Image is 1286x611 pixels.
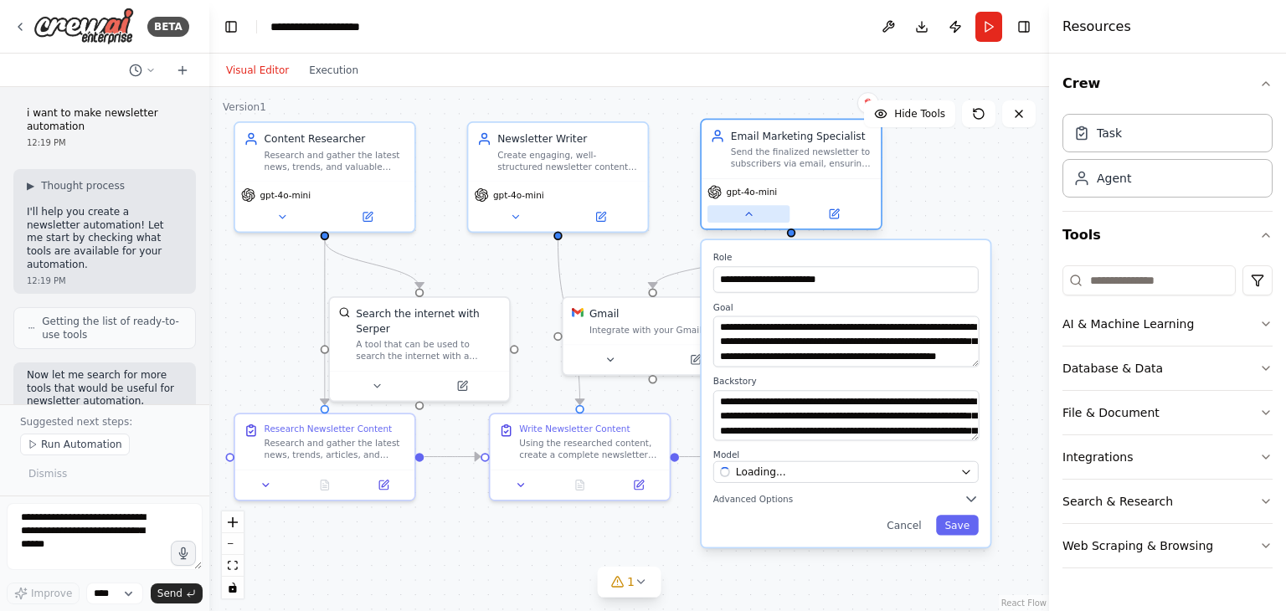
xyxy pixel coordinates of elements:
g: Edge from 166cb38b-5d11-4d80-9693-fd35c2024b3f to 6b323376-6fbf-4ca0-8468-3fa9b2341866 [679,449,735,464]
button: Open in side panel [358,476,409,494]
span: Run Automation [41,438,122,451]
button: Run Automation [20,434,130,455]
div: 12:19 PM [27,136,183,149]
button: Hide Tools [864,100,955,127]
button: Open in side panel [614,476,664,494]
div: Newsletter Writer [497,131,639,146]
button: Search & Research [1062,480,1273,523]
g: Edge from 75d1e5c6-0c28-46eb-992f-b9222dd9b5d5 to 166cb38b-5d11-4d80-9693-fd35c2024b3f [424,449,481,464]
p: i want to make newsletter automation [27,107,183,133]
button: Web Scraping & Browsing [1062,524,1273,567]
p: Suggested next steps: [20,415,189,429]
button: Open in side panel [654,351,736,368]
span: gpt-4o-mini [493,189,544,201]
div: Agent [1097,170,1131,187]
button: Crew [1062,60,1273,107]
button: Open in side panel [793,205,875,223]
button: Visual Editor [216,60,299,80]
button: File & Document [1062,391,1273,434]
button: Open in side panel [327,208,409,226]
button: Switch to previous chat [122,60,162,80]
button: Click to speak your automation idea [171,541,196,566]
button: Open in side panel [559,208,641,226]
button: Cancel [878,515,930,535]
span: Getting the list of ready-to-use tools [42,315,182,341]
p: I'll help you create a newsletter automation! Let me start by checking what tools are available f... [27,206,183,271]
button: Delete node [857,92,879,114]
span: Hide Tools [894,107,945,121]
span: Thought process [41,179,125,193]
span: openai/gpt-4o-mini [736,465,786,479]
div: Newsletter WriterCreate engaging, well-structured newsletter content based on researched informat... [467,121,650,233]
div: Create engaging, well-structured newsletter content based on researched information about {newsle... [497,149,639,172]
span: ▶ [27,179,34,193]
button: fit view [222,555,244,577]
img: SerperDevTool [338,306,350,318]
div: Gmail [589,306,620,321]
span: Dismiss [28,467,67,480]
span: Improve [31,587,72,600]
button: Improve [7,583,80,604]
div: Version 1 [223,100,266,114]
button: Open in side panel [421,377,503,395]
button: Integrations [1062,435,1273,479]
p: Now let me search for more tools that would be useful for newsletter automation, particularly res... [27,369,183,434]
div: Research and gather the latest news, trends, articles, and valuable content related to {newslette... [265,438,406,461]
button: No output available [549,476,611,494]
div: Content Researcher [265,131,406,146]
button: Save [936,515,979,535]
img: Logo [33,8,134,45]
button: toggle interactivity [222,577,244,598]
button: Start a new chat [169,60,196,80]
div: A tool that can be used to search the internet with a search_query. Supports different search typ... [356,339,500,362]
g: Edge from c7f14347-a3f4-45b1-b983-0e4c77d91f33 to b8781dd2-e1f3-41e9-bf7d-388d84423985 [317,239,427,288]
button: Loading... [713,461,979,483]
button: zoom out [222,533,244,555]
g: Edge from c7f14347-a3f4-45b1-b983-0e4c77d91f33 to 75d1e5c6-0c28-46eb-992f-b9222dd9b5d5 [317,239,332,404]
div: Content ResearcherResearch and gather the latest news, trends, and valuable content related to {n... [234,121,416,233]
button: Dismiss [20,462,75,485]
span: gpt-4o-mini [260,189,311,201]
button: ▶Thought process [27,179,125,193]
button: Tools [1062,212,1273,259]
div: Research Newsletter Content [265,424,393,435]
div: Write Newsletter ContentUsing the researched content, create a complete newsletter about {newslet... [489,413,671,501]
span: Advanced Options [713,493,793,505]
button: zoom in [222,511,244,533]
span: Send [157,587,183,600]
button: Hide left sidebar [219,15,243,39]
div: Integrate with your Gmail [589,324,733,336]
div: 12:19 PM [27,275,183,287]
button: 1 [597,567,661,598]
div: Task [1097,125,1122,141]
button: Send [151,583,203,603]
div: Crew [1062,107,1273,211]
div: GmailGmail1of9Integrate with your Gmail [562,296,744,376]
nav: breadcrumb [270,18,394,35]
div: Using the researched content, create a complete newsletter about {newsletter_topic}. Write an eng... [519,438,661,461]
button: Advanced Options [713,492,979,506]
button: AI & Machine Learning [1062,302,1273,346]
span: gpt-4o-mini [727,187,778,198]
button: Database & Data [1062,347,1273,390]
label: Role [713,252,979,264]
div: Search the internet with Serper [356,306,500,336]
div: Write Newsletter Content [519,424,630,435]
div: Email Marketing SpecialistSend the finalized newsletter to subscribers via email, ensuring proper... [700,121,882,233]
span: 1 [627,573,635,590]
h4: Resources [1062,17,1131,37]
div: Send the finalized newsletter to subscribers via email, ensuring proper formatting, deliverabilit... [731,146,872,170]
g: Edge from 2683ff22-5f46-42fb-be78-98aa5ebcbeaa to 166cb38b-5d11-4d80-9693-fd35c2024b3f [551,239,588,404]
div: React Flow controls [222,511,244,598]
button: Hide right sidebar [1012,15,1036,39]
div: Tools [1062,259,1273,582]
label: Backstory [713,376,979,388]
div: Email Marketing Specialist [731,129,872,143]
label: Goal [713,301,979,313]
div: BETA [147,17,189,37]
div: SerperDevToolSearch the internet with SerperA tool that can be used to search the internet with a... [328,296,511,402]
div: Research and gather the latest news, trends, and valuable content related to {newsletter_topic} f... [265,149,406,172]
div: Research Newsletter ContentResearch and gather the latest news, trends, articles, and valuable co... [234,413,416,501]
button: Execution [299,60,368,80]
a: React Flow attribution [1001,598,1047,608]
